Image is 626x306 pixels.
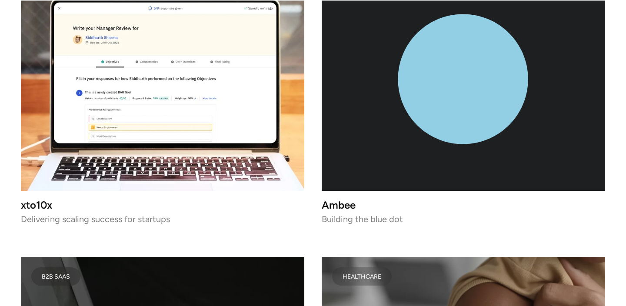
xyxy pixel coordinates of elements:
p: Building the blue dot [322,216,605,222]
div: B2B SaaS [42,274,70,279]
p: Delivering scaling success for startups [21,216,304,222]
h3: xto10x [21,201,304,209]
h3: Ambee [322,201,605,209]
div: HEALTHCARE [343,274,381,279]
